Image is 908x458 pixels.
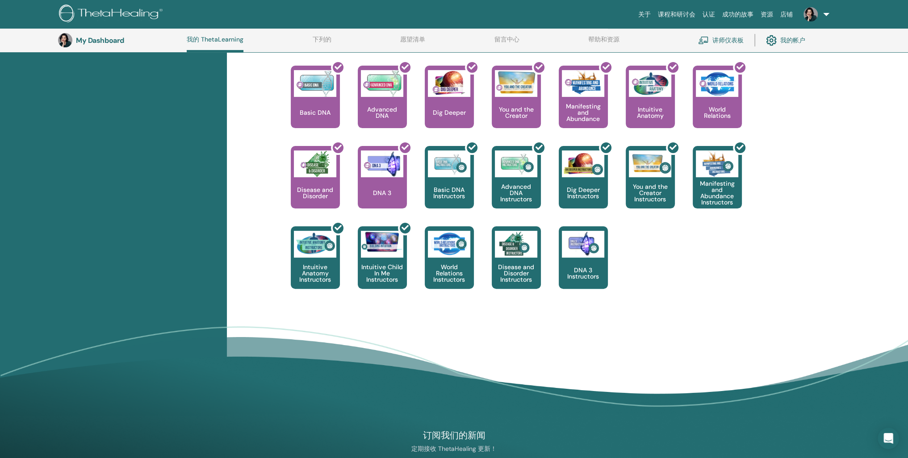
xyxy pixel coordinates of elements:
img: logo.png [59,4,166,25]
img: Dig Deeper Instructors [562,150,604,177]
a: 下列的 [313,36,331,50]
a: 认证 [699,6,719,23]
a: You and the Creator Instructors You and the Creator Instructors [626,146,675,226]
img: Manifesting and Abundance [562,70,604,97]
img: World Relations Instructors [428,231,470,258]
img: You and the Creator [495,70,537,95]
h4: 订阅我们的新闻 [351,429,557,441]
a: Advanced DNA Advanced DNA [358,66,407,146]
p: Advanced DNA [358,106,407,119]
p: Intuitive Anatomy [626,106,675,119]
a: DNA 3 DNA 3 [358,146,407,226]
img: Basic DNA Instructors [428,150,470,177]
a: World Relations World Relations [693,66,742,146]
a: 课程和研讨会 [654,6,699,23]
a: Basic DNA Basic DNA [291,66,340,146]
p: 定期接收 ThetaHealing 更新！ [351,445,557,453]
img: default.jpg [803,7,818,21]
a: 讲师仪表板 [698,30,744,50]
a: Advanced DNA Instructors Advanced DNA Instructors [492,146,541,226]
img: Dig Deeper [428,70,470,97]
a: Manifesting and Abundance Manifesting and Abundance [559,66,608,146]
p: Disease and Disorder [291,187,340,199]
a: 帮助和资源 [588,36,619,50]
img: Disease and Disorder [294,150,336,177]
img: Intuitive Child In Me Instructors [361,231,403,253]
img: Intuitive Anatomy [629,70,671,97]
img: Intuitive Anatomy Instructors [294,231,336,258]
img: You and the Creator Instructors [629,150,671,177]
p: You and the Creator Instructors [626,183,675,202]
a: DNA 3 Instructors DNA 3 Instructors [559,226,608,307]
img: Basic DNA [294,70,336,97]
a: Dig Deeper Dig Deeper [425,66,474,146]
p: Advanced DNA Instructors [492,183,541,202]
a: 资源 [757,6,777,23]
a: You and the Creator You and the Creator [492,66,541,146]
p: Basic DNA Instructors [425,187,474,199]
a: Disease and Disorder Instructors Disease and Disorder Instructors [492,226,541,307]
div: Open Intercom Messenger [878,428,899,449]
a: 我的帐户 [766,30,805,50]
a: Dig Deeper Instructors Dig Deeper Instructors [559,146,608,226]
p: Dig Deeper Instructors [559,187,608,199]
a: 店铺 [777,6,796,23]
a: Intuitive Child In Me Instructors Intuitive Child In Me Instructors [358,226,407,307]
a: Intuitive Anatomy Instructors Intuitive Anatomy Instructors [291,226,340,307]
a: Manifesting and Abundance Instructors Manifesting and Abundance Instructors [693,146,742,226]
a: 成功的故事 [719,6,757,23]
img: World Relations [696,70,738,97]
a: 留言中心 [494,36,519,50]
p: Manifesting and Abundance [559,103,608,122]
img: Manifesting and Abundance Instructors [696,150,738,177]
p: DNA 3 Instructors [559,267,608,279]
img: default.jpg [58,33,72,47]
p: Intuitive Anatomy Instructors [291,264,340,283]
p: Dig Deeper [429,109,469,116]
img: DNA 3 Instructors [562,231,604,258]
a: 我的 ThetaLearning [187,36,243,52]
img: Advanced DNA Instructors [495,150,537,177]
img: chalkboard-teacher.svg [698,36,709,44]
a: World Relations Instructors World Relations Instructors [425,226,474,307]
a: Intuitive Anatomy Intuitive Anatomy [626,66,675,146]
a: Basic DNA Instructors Basic DNA Instructors [425,146,474,226]
p: Disease and Disorder Instructors [492,264,541,283]
p: Manifesting and Abundance Instructors [693,180,742,205]
img: cog.svg [766,33,777,48]
p: World Relations [693,106,742,119]
img: DNA 3 [361,150,403,177]
h3: My Dashboard [76,36,165,45]
p: Intuitive Child In Me Instructors [358,264,407,283]
img: Disease and Disorder Instructors [495,231,537,258]
a: 关于 [635,6,654,23]
a: 愿望清单 [400,36,425,50]
img: Advanced DNA [361,70,403,97]
a: Disease and Disorder Disease and Disorder [291,146,340,226]
p: World Relations Instructors [425,264,474,283]
p: You and the Creator [492,106,541,119]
